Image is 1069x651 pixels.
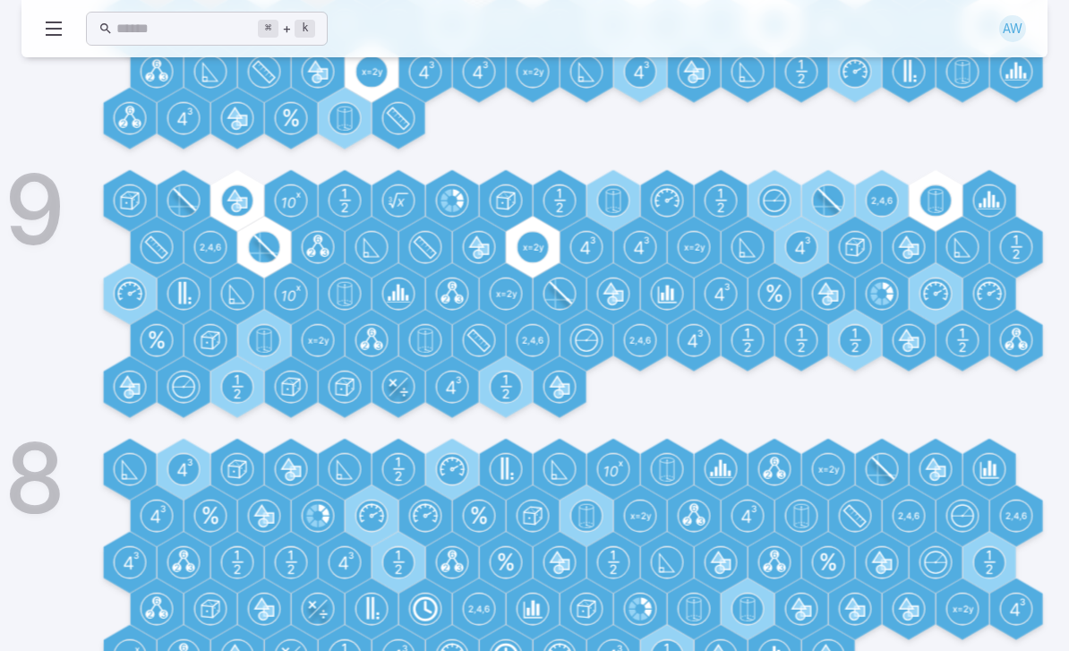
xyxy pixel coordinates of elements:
div: + [258,18,315,39]
kbd: k [295,20,315,38]
h1: 8 [4,431,65,527]
kbd: ⌘ [258,20,278,38]
div: AW [999,15,1026,42]
h1: 9 [4,162,66,259]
